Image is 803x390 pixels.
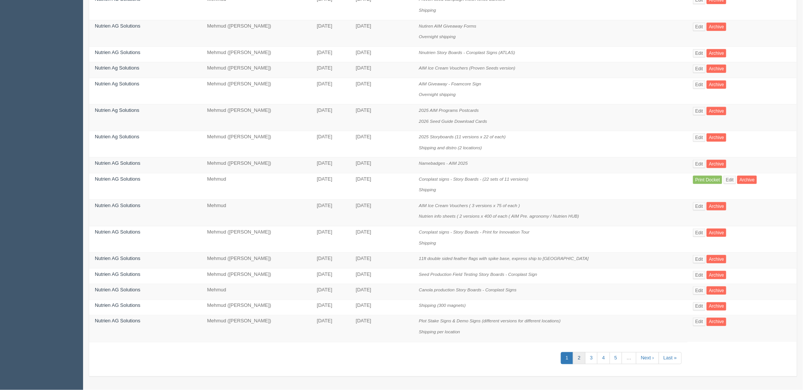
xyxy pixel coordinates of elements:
[419,65,516,70] i: AIM Ice Cream Vouchers (Proven Seeds version)
[419,119,487,124] i: 2026 Seed Guide Download Cards
[561,352,573,365] a: 1
[95,160,141,166] a: Nutrien AG Solutions
[419,92,456,97] i: Overnight shipping
[201,253,311,269] td: Mehmud ([PERSON_NAME])
[95,229,141,235] a: Nutrien AG Solutions
[419,256,589,261] i: 11ft double sided feather flags with spike base, express ship to [GEOGRAPHIC_DATA]
[311,316,350,342] td: [DATE]
[95,107,139,113] a: Nutrien Ag Solutions
[693,80,706,89] a: Edit
[95,50,141,55] a: Nutrien AG Solutions
[95,271,141,277] a: Nutrien AG Solutions
[659,352,682,365] a: Last »
[419,108,479,113] i: 2025 AIM Programs Postcards
[707,107,726,115] a: Archive
[201,316,311,342] td: Mehmud ([PERSON_NAME])
[95,287,141,292] a: Nutrien AG Solutions
[707,65,726,73] a: Archive
[419,81,481,86] i: AIM Giveaway - Foamcore Sign
[311,268,350,284] td: [DATE]
[201,62,311,78] td: Mehmud ([PERSON_NAME])
[419,145,482,150] i: Shipping and distro (2 locations)
[350,284,413,300] td: [DATE]
[95,81,139,87] a: Nutrien Ag Solutions
[419,229,530,234] i: Coroplast signs - Story Boards - Print for Innovation Tour
[419,214,579,218] i: Nutrien info sheets ( 2 versions x 400 of each ( AIM Pre. agronomy / Nutrien HUB)
[419,203,520,208] i: AIM Ice Cream Vouchers ( 3 versions x 75 of each )
[311,200,350,226] td: [DATE]
[350,46,413,62] td: [DATE]
[693,202,706,210] a: Edit
[201,200,311,226] td: Mehmud
[585,352,598,365] a: 3
[350,226,413,253] td: [DATE]
[311,173,350,200] td: [DATE]
[737,176,757,184] a: Archive
[707,255,726,263] a: Archive
[597,352,610,365] a: 4
[707,318,726,326] a: Archive
[707,49,726,57] a: Archive
[311,104,350,131] td: [DATE]
[693,318,706,326] a: Edit
[419,34,456,39] i: Overnight shipping
[419,330,460,334] i: Shipping per location
[350,268,413,284] td: [DATE]
[201,78,311,104] td: Mehmud ([PERSON_NAME])
[95,203,141,208] a: Nutrien AG Solutions
[350,62,413,78] td: [DATE]
[419,287,517,292] i: Canola production Story Boards - Coroplast Signs
[95,23,141,29] a: Nutrien AG Solutions
[707,80,726,89] a: Archive
[419,240,436,245] i: Shipping
[693,133,706,142] a: Edit
[419,187,436,192] i: Shipping
[350,131,413,158] td: [DATE]
[350,78,413,104] td: [DATE]
[419,23,476,28] i: Nutiren AIM Giveaway Forms
[707,23,726,31] a: Archive
[693,65,706,73] a: Edit
[419,8,436,12] i: Shipping
[636,352,659,365] a: Next ›
[95,318,141,324] a: Nutrien AG Solutions
[707,302,726,311] a: Archive
[311,20,350,46] td: [DATE]
[419,50,515,55] i: Nnutrien Story Boards - Coroplast Signs (ATLAS)
[693,271,706,279] a: Edit
[201,46,311,62] td: Mehmud ([PERSON_NAME])
[693,286,706,295] a: Edit
[95,176,141,182] a: Nutrien AG Solutions
[311,284,350,300] td: [DATE]
[707,202,726,210] a: Archive
[707,286,726,295] a: Archive
[95,65,139,71] a: Nutrien Ag Solutions
[95,303,141,308] a: Nutrien AG Solutions
[693,255,706,263] a: Edit
[311,131,350,158] td: [DATE]
[201,284,311,300] td: Mehmud
[350,20,413,46] td: [DATE]
[610,352,622,365] a: 5
[311,158,350,173] td: [DATE]
[201,300,311,316] td: Mehmud ([PERSON_NAME])
[350,200,413,226] td: [DATE]
[311,253,350,269] td: [DATE]
[95,255,141,261] a: Nutrien AG Solutions
[693,176,722,184] a: Print Docket
[350,104,413,131] td: [DATE]
[201,131,311,158] td: Mehmud ([PERSON_NAME])
[693,49,706,57] a: Edit
[311,226,350,253] td: [DATE]
[201,173,311,200] td: Mehmud
[693,23,706,31] a: Edit
[419,303,466,308] i: Shipping (300 magnets)
[693,160,706,168] a: Edit
[311,46,350,62] td: [DATE]
[311,78,350,104] td: [DATE]
[419,176,528,181] i: Coroplast signs - Story Boards - (22 sets of 11 versions)
[707,271,726,279] a: Archive
[201,20,311,46] td: Mehmud ([PERSON_NAME])
[707,229,726,237] a: Archive
[419,161,468,166] i: Namebadges - AIM 2025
